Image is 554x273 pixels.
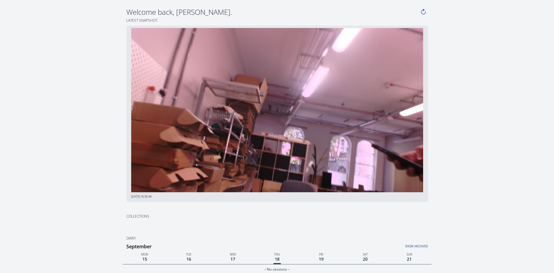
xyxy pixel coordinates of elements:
span: [DATE] 16:50:44 [131,195,151,199]
h2: Collections [123,214,275,219]
p: Tue [167,251,211,257]
p: Thu [255,251,299,257]
a: Show archived [325,241,428,249]
span: 17 [229,255,236,263]
img: 20250822165044.jpeg [131,28,423,193]
p: Wed [211,251,255,257]
p: Fri [299,251,343,257]
p: Mon [123,251,167,257]
span: 20 [362,255,369,263]
h2: Diary [123,236,432,241]
div: – No sessions – [123,266,432,273]
p: Sun [387,251,431,257]
span: 16 [185,255,192,263]
span: 21 [406,255,413,263]
span: 19 [318,255,325,263]
span: 15 [141,255,148,263]
span: 18 [274,255,281,264]
h2: Latest snapshot [123,18,432,23]
h4: Welcome back, [PERSON_NAME]. [126,7,419,17]
h3: September [126,242,432,251]
p: Sat [343,251,387,257]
